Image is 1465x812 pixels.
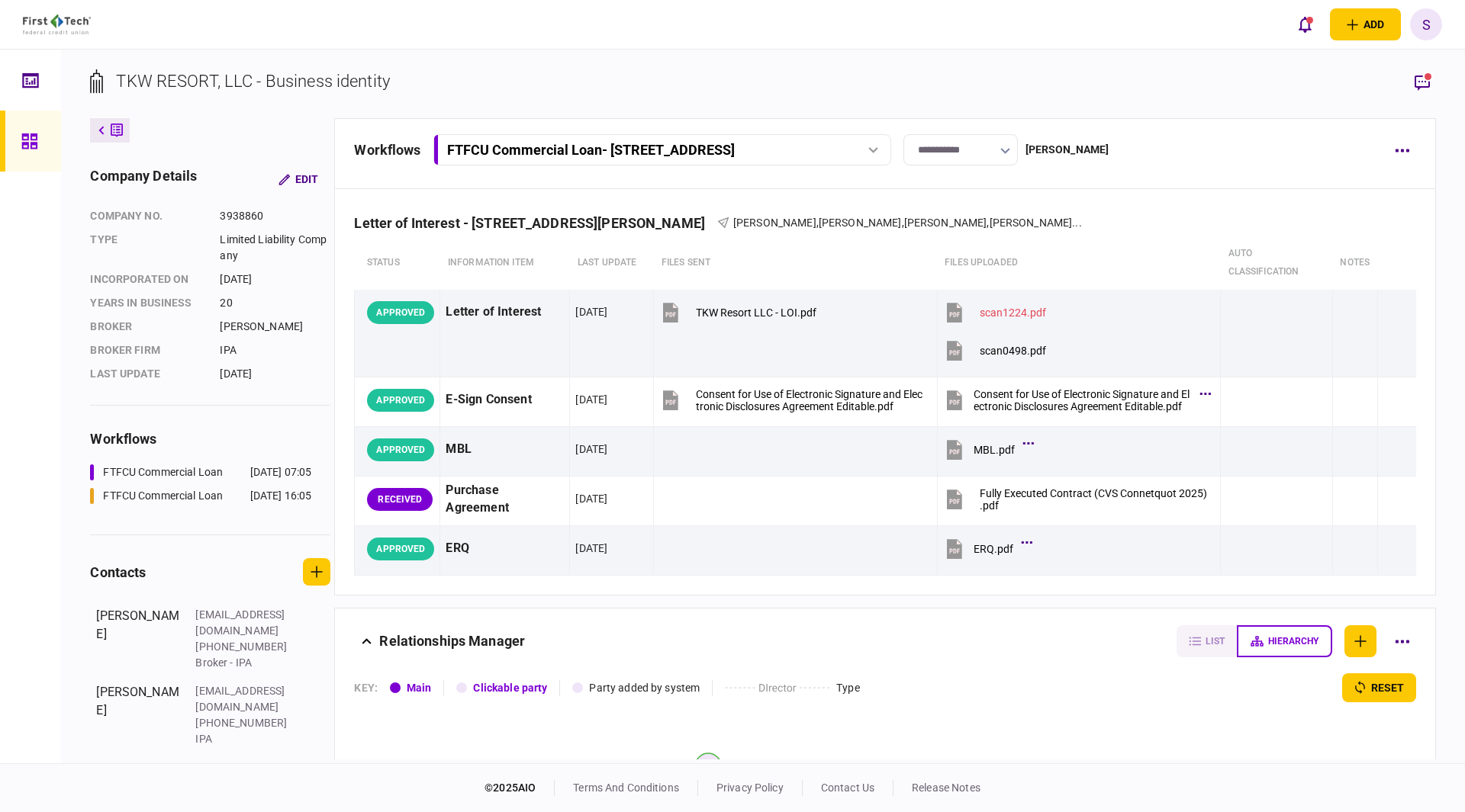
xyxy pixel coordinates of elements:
[90,271,204,287] div: incorporated on
[659,383,923,417] button: Consent for Use of Electronic Signature and Electronic Disclosures Agreement Editable.pdf
[433,134,891,165] button: FTFCU Commercial Loan- [STREET_ADDRESS]
[367,488,433,511] div: RECEIVED
[90,319,204,335] div: Broker
[220,295,330,311] div: 20
[90,208,204,224] div: company no.
[354,140,420,160] div: workflows
[1206,636,1225,647] span: list
[733,217,816,229] span: [PERSON_NAME]
[705,759,712,772] text: V
[943,295,1046,329] button: scan1224.pdf
[1330,8,1401,40] button: open adding identity options
[943,531,1029,566] button: ERQ.pdf
[90,428,330,449] div: workflows
[446,295,564,329] div: Letter of Interest
[195,607,295,639] div: [EMAIL_ADDRESS][DOMAIN_NAME]
[1289,8,1321,40] button: open notifications list
[1025,142,1109,158] div: [PERSON_NAME]
[485,780,555,796] div: © 2025 AIO
[23,14,91,34] img: client company logo
[902,217,904,229] span: ,
[904,217,987,229] span: [PERSON_NAME]
[575,441,607,457] div: [DATE]
[943,432,1030,467] button: MBL.pdf
[250,488,312,504] div: [DATE] 16:05
[90,488,311,504] a: FTFCU Commercial Loan[DATE] 16:05
[250,464,312,480] div: [DATE] 07:05
[90,295,204,311] div: years in business
[821,782,874,794] a: contact us
[90,342,204,358] div: broker firm
[836,680,860,696] div: Type
[195,731,295,747] div: IPA
[367,438,434,461] div: APPROVED
[1237,625,1332,657] button: hierarchy
[446,383,564,417] div: E-Sign Consent
[1221,236,1333,290] th: auto classification
[367,301,434,324] div: APPROVED
[589,680,700,696] div: Party added by system
[1342,673,1416,702] button: reset
[816,217,819,229] span: ,
[354,215,717,231] div: Letter of Interest - [STREET_ADDRESS][PERSON_NAME]
[1332,236,1377,290] th: notes
[573,782,679,794] a: terms and conditions
[407,680,432,696] div: Main
[220,232,330,264] div: Limited Liability Company
[195,639,295,655] div: [PHONE_NUMBER]
[943,333,1046,367] button: scan0498.pdf
[654,236,937,290] th: files sent
[195,715,295,731] div: [PHONE_NUMBER]
[980,487,1207,512] div: Fully Executed Contract (CVS Connetquot 2025).pdf
[90,366,204,382] div: last update
[974,388,1192,412] div: Consent for Use of Electronic Signature and Electronic Disclosures Agreement Editable.pdf
[575,491,607,506] div: [DATE]
[195,683,295,715] div: [EMAIL_ADDRESS][DOMAIN_NAME]
[819,217,902,229] span: [PERSON_NAME]
[220,366,330,382] div: [DATE]
[659,295,816,329] button: TKW Resort LLC - LOI.pdf
[195,655,295,671] div: Broker - IPA
[354,680,378,696] div: KEY :
[90,232,204,264] div: Type
[355,236,440,290] th: status
[103,464,223,480] div: FTFCU Commercial Loan
[696,307,816,319] div: TKW Resort LLC - LOI.pdf
[716,782,784,794] a: privacy policy
[116,69,390,94] div: TKW RESORT, LLC - Business identity
[1410,8,1442,40] button: S
[103,488,223,504] div: FTFCU Commercial Loan
[220,319,330,335] div: [PERSON_NAME]
[980,345,1046,357] div: scan0498.pdf
[220,208,330,224] div: 3938860
[696,388,923,412] div: Consent for Use of Electronic Signature and Electronic Disclosures Agreement Editable.pdf
[570,236,654,290] th: last update
[90,562,146,583] div: contacts
[90,165,197,193] div: company details
[446,531,564,566] div: ERQ
[733,215,1082,231] div: Valerie Weatherly
[1268,636,1318,647] span: hierarchy
[1177,625,1237,657] button: list
[446,482,564,517] div: Purchase Agreement
[96,607,180,671] div: [PERSON_NAME]
[1072,215,1081,231] span: ...
[446,432,564,467] div: MBL
[379,625,525,657] div: Relationships Manager
[912,782,980,794] a: release notes
[937,236,1220,290] th: Files uploaded
[987,217,989,229] span: ,
[974,444,1015,456] div: MBL.pdf
[90,464,311,480] a: FTFCU Commercial Loan[DATE] 07:05
[575,392,607,407] div: [DATE]
[974,543,1013,555] div: ERQ.pdf
[266,165,330,193] button: Edit
[220,342,330,358] div: IPA
[440,236,570,290] th: Information item
[575,304,607,319] div: [DATE]
[220,271,330,287] div: [DATE]
[367,389,434,412] div: APPROVED
[943,383,1207,417] button: Consent for Use of Electronic Signature and Electronic Disclosures Agreement Editable.pdf
[447,142,735,158] div: FTFCU Commercial Loan - [STREET_ADDRESS]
